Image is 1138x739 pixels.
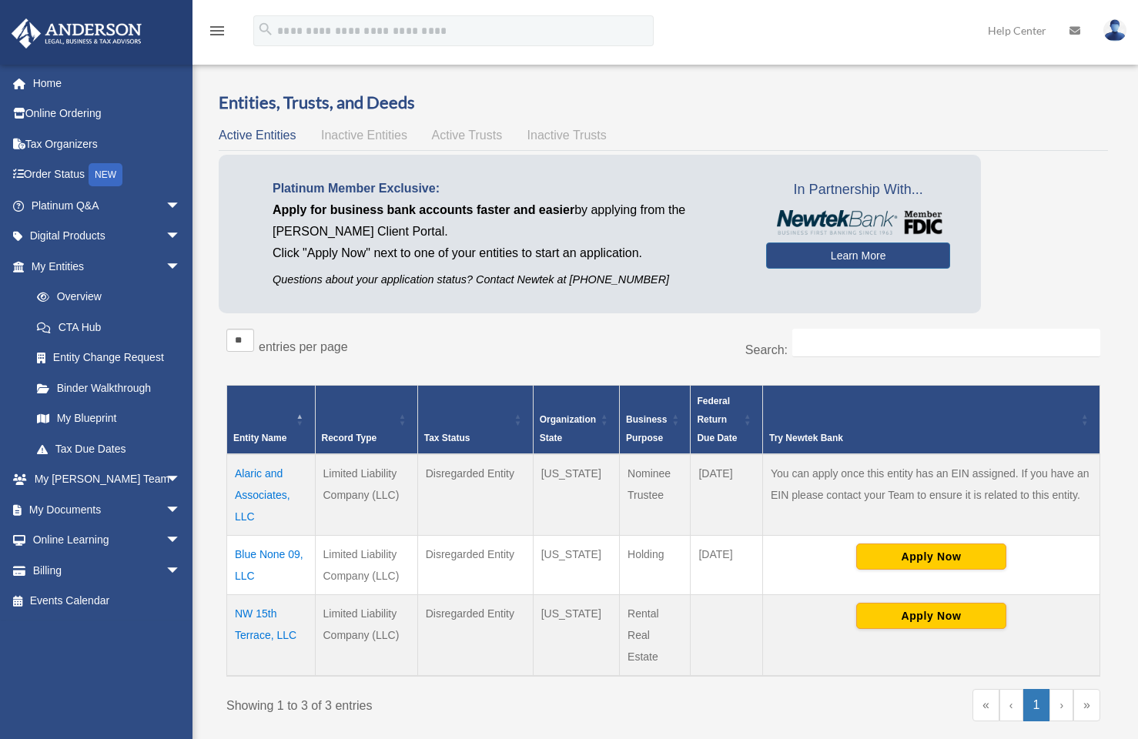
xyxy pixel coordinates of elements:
[208,27,226,40] a: menu
[7,18,146,48] img: Anderson Advisors Platinum Portal
[11,525,204,556] a: Online Learningarrow_drop_down
[620,595,691,677] td: Rental Real Estate
[691,536,763,595] td: [DATE]
[11,251,196,282] a: My Entitiesarrow_drop_down
[533,536,619,595] td: [US_STATE]
[22,343,196,373] a: Entity Change Request
[1049,689,1073,721] a: Next
[11,586,204,617] a: Events Calendar
[227,536,316,595] td: Blue None 09, LLC
[11,159,204,191] a: Order StatusNEW
[166,190,196,222] span: arrow_drop_down
[11,555,204,586] a: Billingarrow_drop_down
[417,454,533,536] td: Disregarded Entity
[22,282,189,313] a: Overview
[769,429,1076,447] div: Try Newtek Bank
[219,91,1108,115] h3: Entities, Trusts, and Deeds
[417,595,533,677] td: Disregarded Entity
[620,386,691,455] th: Business Purpose: Activate to sort
[166,494,196,526] span: arrow_drop_down
[856,603,1006,629] button: Apply Now
[315,536,417,595] td: Limited Liability Company (LLC)
[166,464,196,496] span: arrow_drop_down
[626,414,667,443] span: Business Purpose
[315,454,417,536] td: Limited Liability Company (LLC)
[233,433,286,443] span: Entity Name
[417,386,533,455] th: Tax Status: Activate to sort
[745,343,788,356] label: Search:
[273,199,743,242] p: by applying from the [PERSON_NAME] Client Portal.
[417,536,533,595] td: Disregarded Entity
[972,689,999,721] a: First
[11,68,204,99] a: Home
[321,129,407,142] span: Inactive Entities
[208,22,226,40] i: menu
[766,178,950,202] span: In Partnership With...
[533,454,619,536] td: [US_STATE]
[1103,19,1126,42] img: User Pic
[766,242,950,269] a: Learn More
[227,454,316,536] td: Alaric and Associates, LLC
[22,433,196,464] a: Tax Due Dates
[999,689,1023,721] a: Previous
[273,178,743,199] p: Platinum Member Exclusive:
[22,373,196,403] a: Binder Walkthrough
[227,595,316,677] td: NW 15th Terrace, LLC
[697,396,737,443] span: Federal Return Due Date
[227,386,316,455] th: Entity Name: Activate to invert sorting
[762,454,1100,536] td: You can apply once this entity has an EIN assigned. If you have an EIN please contact your Team t...
[315,595,417,677] td: Limited Liability Company (LLC)
[226,689,652,717] div: Showing 1 to 3 of 3 entries
[1073,689,1100,721] a: Last
[22,312,196,343] a: CTA Hub
[273,242,743,264] p: Click "Apply Now" next to one of your entities to start an application.
[856,543,1006,570] button: Apply Now
[11,221,204,252] a: Digital Productsarrow_drop_down
[432,129,503,142] span: Active Trusts
[166,525,196,557] span: arrow_drop_down
[533,386,619,455] th: Organization State: Activate to sort
[11,129,204,159] a: Tax Organizers
[89,163,122,186] div: NEW
[762,386,1100,455] th: Try Newtek Bank : Activate to sort
[166,555,196,587] span: arrow_drop_down
[219,129,296,142] span: Active Entities
[22,403,196,434] a: My Blueprint
[691,454,763,536] td: [DATE]
[1023,689,1050,721] a: 1
[315,386,417,455] th: Record Type: Activate to sort
[166,251,196,283] span: arrow_drop_down
[533,595,619,677] td: [US_STATE]
[691,386,763,455] th: Federal Return Due Date: Activate to sort
[620,536,691,595] td: Holding
[11,464,204,495] a: My [PERSON_NAME] Teamarrow_drop_down
[273,270,743,289] p: Questions about your application status? Contact Newtek at [PHONE_NUMBER]
[166,221,196,252] span: arrow_drop_down
[11,99,204,129] a: Online Ordering
[322,433,377,443] span: Record Type
[424,433,470,443] span: Tax Status
[774,210,942,235] img: NewtekBankLogoSM.png
[257,21,274,38] i: search
[273,203,574,216] span: Apply for business bank accounts faster and easier
[620,454,691,536] td: Nominee Trustee
[11,494,204,525] a: My Documentsarrow_drop_down
[259,340,348,353] label: entries per page
[11,190,204,221] a: Platinum Q&Aarrow_drop_down
[540,414,596,443] span: Organization State
[527,129,607,142] span: Inactive Trusts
